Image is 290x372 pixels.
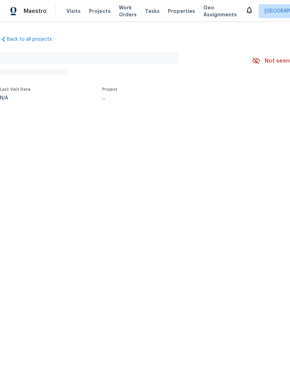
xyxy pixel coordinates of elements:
[66,8,81,15] span: Visits
[145,9,160,14] span: Tasks
[89,8,111,15] span: Projects
[203,4,237,18] span: Geo Assignments
[102,87,118,91] span: Project
[119,4,137,18] span: Work Orders
[102,96,236,100] div: ...
[24,8,47,15] span: Maestro
[168,8,195,15] span: Properties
